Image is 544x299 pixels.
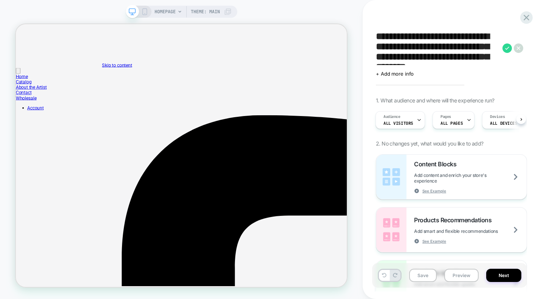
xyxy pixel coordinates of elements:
span: Pages [440,114,451,119]
a: Account [15,108,37,115]
span: Add content and enrich your store's experience [414,172,527,184]
span: Content Blocks [414,160,460,168]
span: ALL PAGES [440,121,463,126]
a: Skip to content [115,51,155,58]
span: Products Recommendations [414,216,495,224]
span: All Visitors [383,121,413,126]
span: Audience [383,114,400,119]
button: Preview [444,269,479,282]
span: See Example [422,239,446,244]
span: 1. What audience and where will the experience run? [376,97,494,104]
span: ALL DEVICES [490,121,517,126]
span: Theme: MAIN [191,6,220,18]
button: Next [486,269,521,282]
span: + Add more info [376,71,414,77]
span: See Example [422,188,446,194]
span: 2. No changes yet, what would you like to add? [376,140,483,147]
button: Save [409,269,437,282]
span: Add smart and flexible recommendations [414,228,517,234]
span: Devices [490,114,505,119]
span: HOMEPAGE [155,6,176,18]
